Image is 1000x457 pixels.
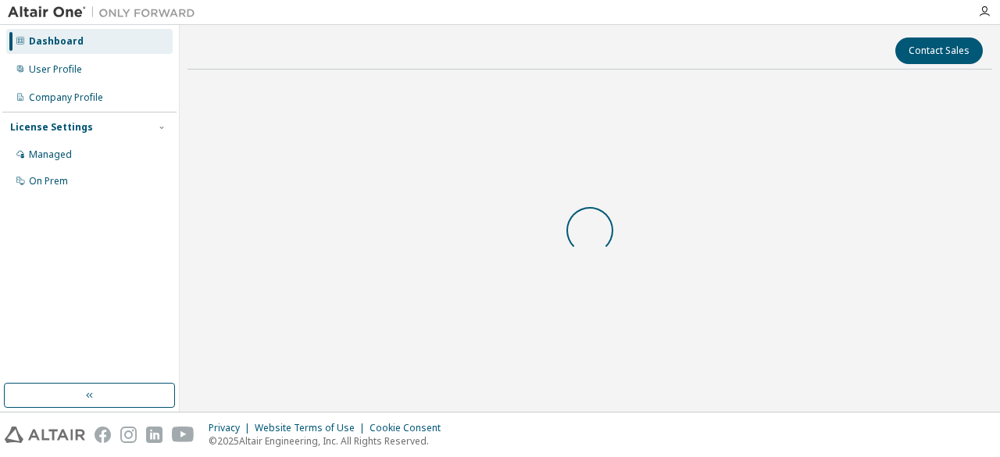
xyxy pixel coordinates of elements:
p: © 2025 Altair Engineering, Inc. All Rights Reserved. [209,434,450,448]
div: Company Profile [29,91,103,104]
button: Contact Sales [895,37,983,64]
img: youtube.svg [172,427,195,443]
div: Dashboard [29,35,84,48]
img: linkedin.svg [146,427,162,443]
div: Managed [29,148,72,161]
div: On Prem [29,175,68,187]
img: instagram.svg [120,427,137,443]
div: Cookie Consent [370,422,450,434]
img: altair_logo.svg [5,427,85,443]
div: Privacy [209,422,255,434]
div: User Profile [29,63,82,76]
img: Altair One [8,5,203,20]
div: License Settings [10,121,93,134]
div: Website Terms of Use [255,422,370,434]
img: facebook.svg [95,427,111,443]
